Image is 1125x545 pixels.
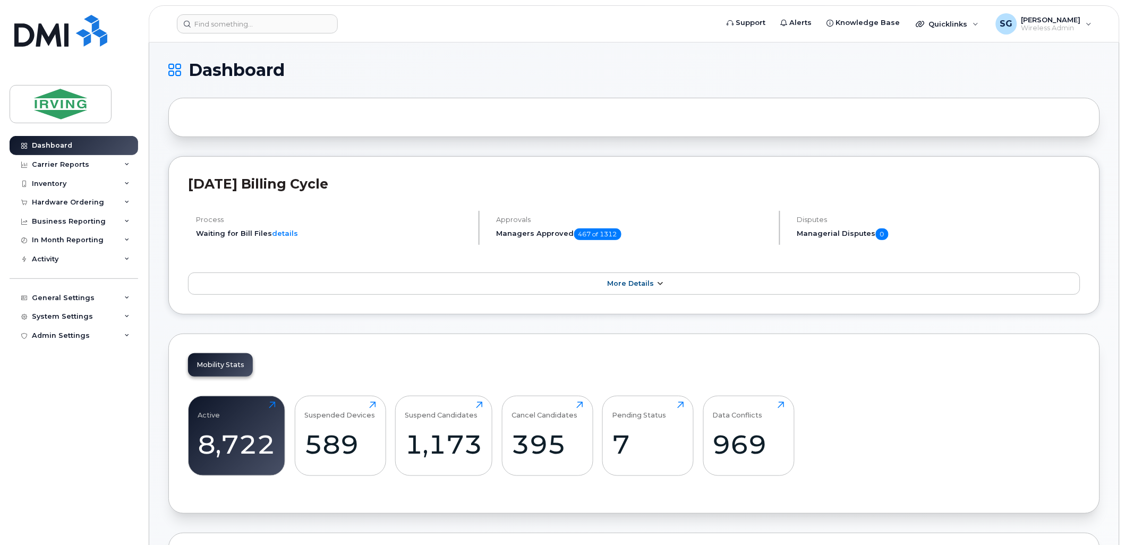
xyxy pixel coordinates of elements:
[198,429,276,460] div: 8,722
[196,216,470,224] h4: Process
[304,429,376,460] div: 589
[497,216,770,224] h4: Approvals
[876,228,889,240] span: 0
[512,402,577,419] div: Cancel Candidates
[304,402,375,419] div: Suspended Devices
[512,429,583,460] div: 395
[797,228,1080,240] h5: Managerial Disputes
[304,402,376,470] a: Suspended Devices589
[188,176,1080,192] h2: [DATE] Billing Cycle
[405,402,478,419] div: Suspend Candidates
[272,229,298,237] a: details
[574,228,621,240] span: 467 of 1312
[612,402,667,419] div: Pending Status
[405,429,483,460] div: 1,173
[497,228,770,240] h5: Managers Approved
[713,402,785,470] a: Data Conflicts969
[198,402,276,470] a: Active8,722
[512,402,583,470] a: Cancel Candidates395
[612,429,684,460] div: 7
[198,402,220,419] div: Active
[405,402,483,470] a: Suspend Candidates1,173
[797,216,1080,224] h4: Disputes
[196,228,470,239] li: Waiting for Bill Files
[612,402,684,470] a: Pending Status7
[713,429,785,460] div: 969
[607,279,654,287] span: More Details
[189,62,285,78] span: Dashboard
[713,402,763,419] div: Data Conflicts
